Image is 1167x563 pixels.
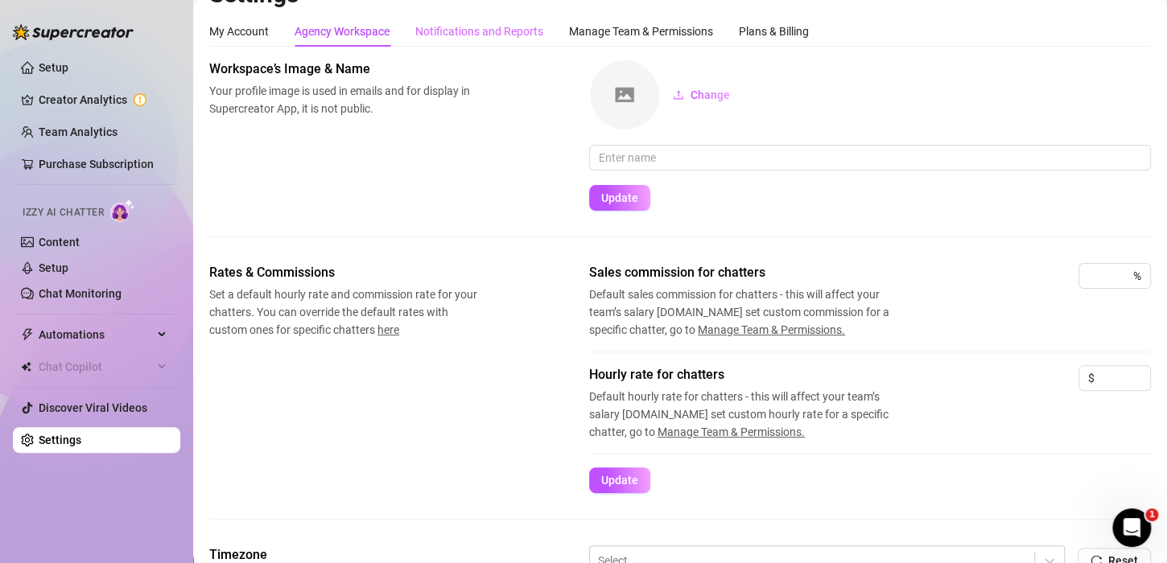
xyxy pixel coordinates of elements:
span: 1 [1145,508,1158,521]
a: Setup [39,61,68,74]
span: Automations [39,322,153,347]
button: Update [589,467,650,493]
div: Plans & Billing [739,23,809,40]
span: Hourly rate for chatters [589,365,911,384]
span: Update [601,474,638,487]
a: Setup [39,261,68,274]
span: Default hourly rate for chatters - this will affect your team’s salary [DOMAIN_NAME] set custom h... [589,388,911,441]
a: Creator Analytics exclamation-circle [39,87,167,113]
span: thunderbolt [21,328,34,341]
span: Rates & Commissions [209,263,480,282]
img: AI Chatter [110,199,135,222]
a: Chat Monitoring [39,287,122,300]
iframe: Intercom live chat [1112,508,1151,547]
span: Your profile image is used in emails and for display in Supercreator App, it is not public. [209,82,480,117]
span: Chat Copilot [39,354,153,380]
div: My Account [209,23,269,40]
span: Manage Team & Permissions. [658,425,805,438]
span: Update [601,191,638,204]
a: Team Analytics [39,125,118,138]
span: upload [673,89,684,101]
div: Agency Workspace [295,23,390,40]
span: Default sales commission for chatters - this will affect your team’s salary [DOMAIN_NAME] set cus... [589,286,911,339]
img: logo-BBDzfeDw.svg [13,24,134,40]
img: square-placeholder.png [590,60,659,129]
a: Settings [39,434,81,446]
span: Manage Team & Permissions. [698,323,845,336]
input: Enter name [589,145,1151,171]
a: Purchase Subscription [39,158,154,171]
a: Discover Viral Videos [39,401,147,414]
div: Manage Team & Permissions [569,23,713,40]
button: Change [660,82,743,108]
span: Change [691,88,730,101]
div: Notifications and Reports [415,23,543,40]
span: Workspace’s Image & Name [209,60,480,79]
button: Update [589,185,650,211]
span: Set a default hourly rate and commission rate for your chatters. You can override the default rat... [209,286,480,339]
img: Chat Copilot [21,361,31,372]
span: Sales commission for chatters [589,263,911,282]
span: here [377,323,399,336]
a: Content [39,236,80,249]
span: Izzy AI Chatter [23,205,104,220]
